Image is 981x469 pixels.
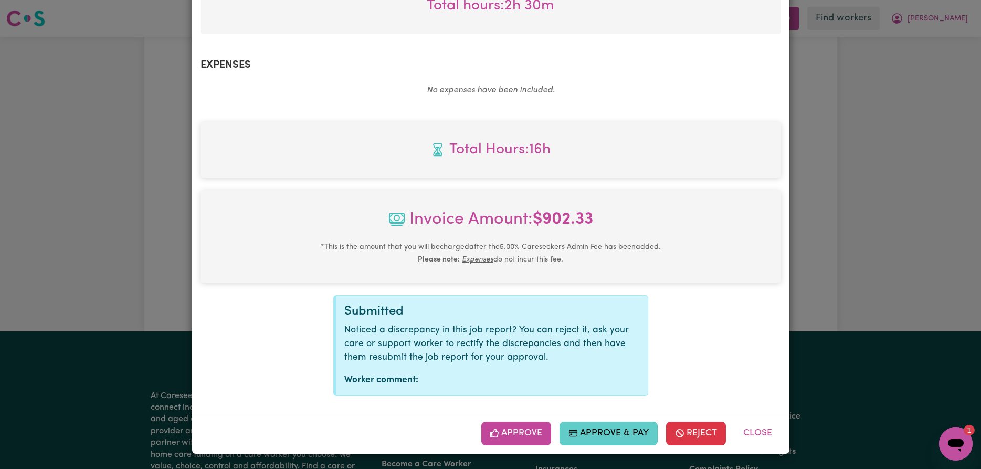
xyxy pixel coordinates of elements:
iframe: Number of unread messages [954,425,975,435]
button: Reject [666,422,726,445]
h2: Expenses [201,59,781,71]
span: Invoice Amount: [209,207,773,241]
em: No expenses have been included. [427,86,555,95]
iframe: Button to launch messaging window, 1 unread message [939,427,973,461]
button: Approve [481,422,552,445]
u: Expenses [462,256,493,264]
button: Approve & Pay [560,422,658,445]
small: This is the amount that you will be charged after the 5.00 % Careseekers Admin Fee has been added... [321,243,661,264]
button: Close [734,422,781,445]
strong: Worker comment: [344,376,418,384]
span: Submitted [344,305,404,318]
span: Total hours worked: 16 hours [209,139,773,161]
b: $ 902.33 [533,211,593,228]
p: Noticed a discrepancy in this job report? You can reject it, ask your care or support worker to r... [344,324,639,365]
b: Please note: [418,256,460,264]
